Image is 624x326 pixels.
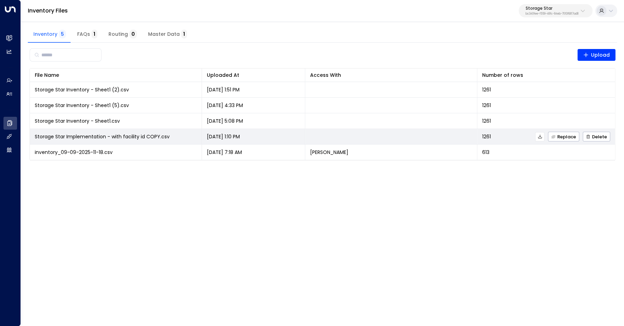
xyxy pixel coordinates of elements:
span: Master Data [148,31,187,38]
span: 1261 [482,117,491,124]
p: Storage Star [526,6,578,10]
span: Upload [583,51,610,59]
span: inventory_09-09-2025-11-18.csv [35,149,113,156]
div: Uploaded At [207,71,300,79]
button: Storage Starbc340fee-f559-48fc-84eb-70f3f6817ad8 [519,4,592,17]
span: Storage Star Inventory - Sheet1 (5).csv [35,102,129,109]
div: Number of rows [482,71,610,79]
button: Upload [577,49,616,61]
p: [DATE] 4:33 PM [207,102,243,109]
div: File Name [35,71,197,79]
span: 1 [91,30,97,39]
span: Storage Star Inventory - Sheet1.csv [35,117,120,124]
p: [DATE] 7:18 AM [207,149,242,156]
button: Delete [583,132,610,141]
div: Access With [310,71,472,79]
div: Number of rows [482,71,523,79]
span: 1261 [482,133,491,140]
span: Storage Star Inventory - Sheet1 (2).csv [35,86,129,93]
p: [DATE] 5:08 PM [207,117,243,124]
a: Inventory Files [28,7,68,15]
span: 1261 [482,86,491,93]
span: 1261 [482,102,491,109]
span: Delete [586,135,607,139]
span: Inventory [33,31,66,38]
span: 1 [181,30,187,39]
p: [DATE] 1:10 PM [207,133,240,140]
p: [DATE] 1:51 PM [207,86,240,93]
div: Uploaded At [207,71,239,79]
span: Replace [551,135,576,139]
p: bc340fee-f559-48fc-84eb-70f3f6817ad8 [526,13,578,15]
span: 0 [129,30,137,39]
button: Replace [548,132,579,141]
span: FAQs [77,31,97,38]
span: 5 [59,30,66,39]
div: File Name [35,71,59,79]
span: 613 [482,149,489,156]
p: [PERSON_NAME] [310,149,348,156]
span: Storage Star Implementation - with facility id COPY.csv [35,133,170,140]
span: Routing [108,31,137,38]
